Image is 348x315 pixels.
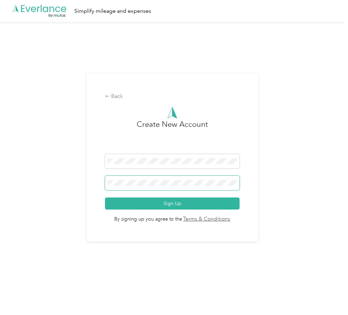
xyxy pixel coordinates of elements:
[105,92,239,101] div: Back
[182,215,231,223] a: Terms & Conditions
[105,210,239,223] span: By signing up you agree to the
[137,119,208,154] h3: Create New Account
[105,197,239,210] button: Sign Up
[74,7,151,16] div: Simplify mileage and expenses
